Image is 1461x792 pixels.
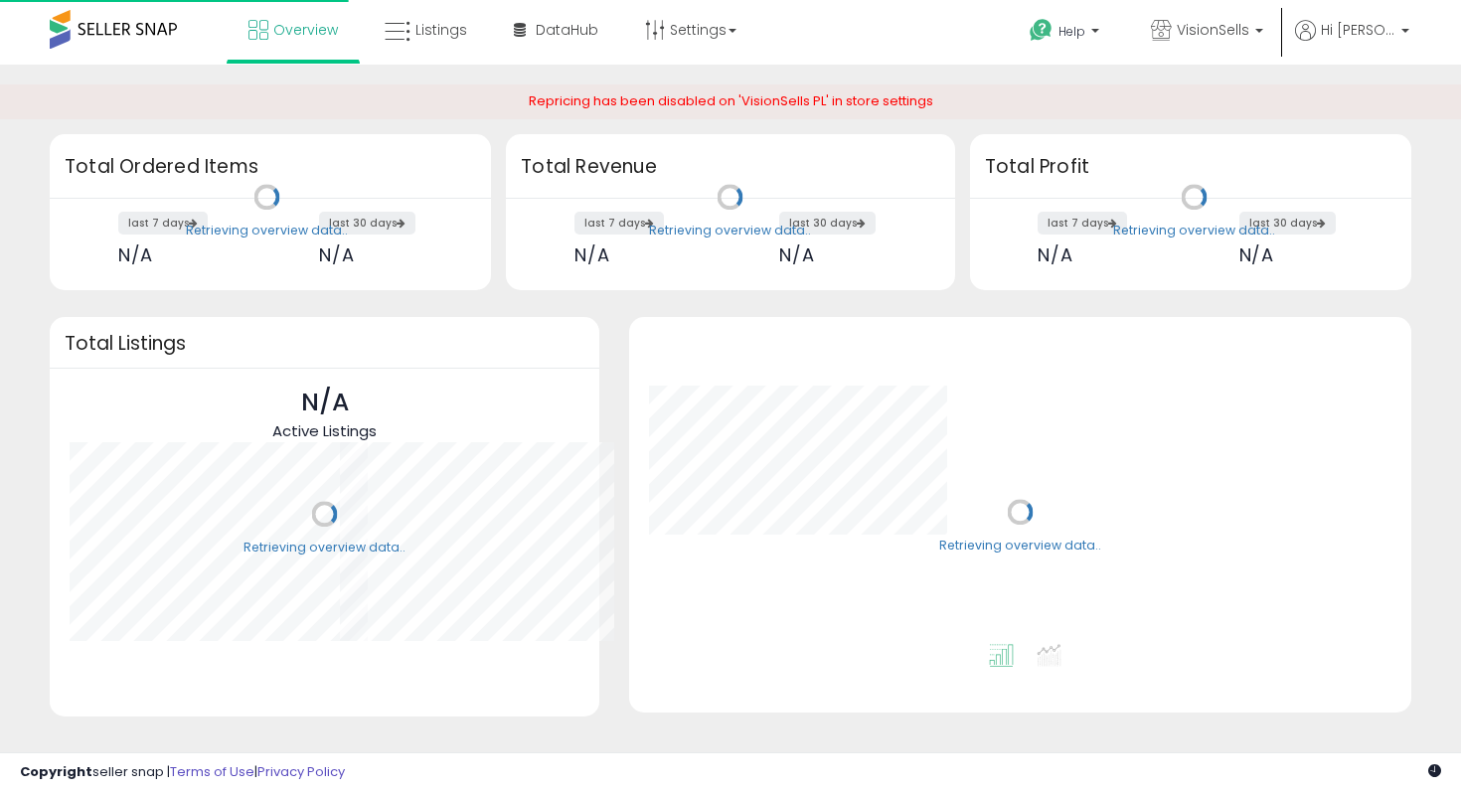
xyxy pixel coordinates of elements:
a: Help [1014,3,1119,65]
i: Get Help [1029,18,1054,43]
span: VisionSells [1177,20,1249,40]
span: Repricing has been disabled on 'VisionSells PL' in store settings [529,91,933,110]
span: DataHub [536,20,598,40]
a: Privacy Policy [257,762,345,781]
span: Help [1058,23,1085,40]
div: Retrieving overview data.. [939,537,1101,554]
div: Retrieving overview data.. [186,222,348,239]
strong: Copyright [20,762,92,781]
div: seller snap | | [20,763,345,782]
span: Hi [PERSON_NAME] [1321,20,1395,40]
div: Retrieving overview data.. [649,222,811,239]
div: Retrieving overview data.. [243,539,406,556]
span: Overview [273,20,338,40]
div: Retrieving overview data.. [1113,222,1275,239]
a: Hi [PERSON_NAME] [1295,20,1409,65]
span: Listings [415,20,467,40]
a: Terms of Use [170,762,254,781]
